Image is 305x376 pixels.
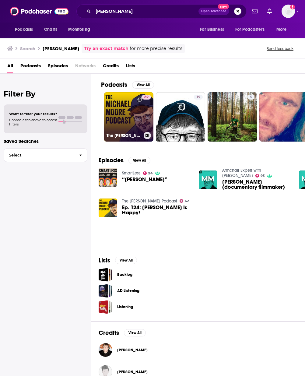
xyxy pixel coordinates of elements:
button: Select [4,148,87,162]
a: EpisodesView All [99,156,150,164]
h2: Episodes [99,156,124,164]
a: Listening [99,300,112,314]
h2: Credits [99,329,119,337]
span: Monitoring [68,25,90,34]
span: Podcasts [15,25,33,34]
a: Ep. 124: Michael Moore Is Happy! [122,205,191,215]
button: open menu [231,24,273,35]
a: Listening [117,304,133,310]
span: 62 [185,200,189,202]
span: “[PERSON_NAME]” [122,177,167,182]
a: Show notifications dropdown [250,6,260,16]
img: Michael Moore (documentary filmmaker) [199,170,217,189]
a: Armchair Expert with Dax Shepard [222,168,261,178]
input: Search podcasts, credits, & more... [93,6,198,16]
a: Lists [126,61,135,73]
span: Episodes [48,61,68,73]
span: Charts [44,25,57,34]
span: [PERSON_NAME] (documentary filmmaker) [222,179,292,190]
img: “Michael Moore” [99,168,117,187]
h2: Podcasts [101,81,127,89]
a: 94 [143,171,153,175]
a: CreditsView All [99,329,146,337]
svg: Add a profile image [290,5,295,9]
span: For Business [200,25,224,34]
h3: Search [20,46,35,51]
button: open menu [196,24,232,35]
button: open menu [11,24,41,35]
button: View All [124,329,146,336]
span: [PERSON_NAME] [117,348,148,353]
a: 5 [247,95,254,100]
a: AD Listening [117,287,139,294]
button: Show profile menu [282,5,295,18]
a: 62 [142,95,151,100]
button: open menu [272,24,294,35]
a: The Michael Moore Podcast [122,199,177,204]
a: PodcastsView All [101,81,154,89]
a: Show notifications dropdown [265,6,274,16]
span: 5 [250,94,252,100]
button: View All [128,157,150,164]
span: Choose a tab above to access filters. [9,118,57,126]
span: for more precise results [130,45,182,52]
span: 19 [196,94,200,100]
button: View All [132,81,154,89]
img: Ep. 124: Michael Moore Is Happy! [99,199,117,217]
span: [PERSON_NAME] [117,370,148,374]
span: Open Advanced [201,10,226,13]
a: Michael Moore [117,348,148,353]
a: ListsView All [99,257,137,264]
span: More [276,25,287,34]
a: SmartLess [122,170,141,176]
span: New [218,4,229,9]
span: 94 [148,172,153,175]
a: Credits [103,61,119,73]
a: 93 [255,174,265,177]
a: 62The [PERSON_NAME] Podcast [104,92,153,142]
a: Charts [40,24,61,35]
a: Backlog [117,271,132,278]
span: 62 [144,94,149,100]
img: User Profile [282,5,295,18]
h2: Lists [99,257,110,264]
span: Ep. 124: [PERSON_NAME] Is Happy! [122,205,191,215]
button: View All [115,257,137,264]
a: 5 [208,92,257,142]
a: AD Listening [99,284,112,298]
span: Want to filter your results? [9,112,57,116]
p: Saved Searches [4,138,87,144]
img: Michael Moore [99,343,112,357]
span: 93 [261,174,265,177]
a: 19 [156,92,205,142]
h3: The [PERSON_NAME] Podcast [107,133,141,138]
h2: Filter By [4,90,87,98]
a: Try an exact match [84,45,128,52]
h3: [PERSON_NAME] [43,46,79,51]
span: Select [4,153,74,157]
button: Michael MooreMichael Moore [99,340,297,360]
a: Backlog [99,268,112,282]
a: Michaela Moore [117,370,148,374]
button: Send feedback [265,46,295,51]
img: Podchaser - Follow, Share and Rate Podcasts [10,5,68,17]
a: Podcasts [20,61,41,73]
button: open menu [64,24,98,35]
a: “Michael Moore” [122,177,167,182]
span: Networks [75,61,96,73]
a: 19 [194,95,203,100]
span: Logged in as Isla [282,5,295,18]
a: All [7,61,13,73]
div: Search podcasts, credits, & more... [76,4,247,18]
